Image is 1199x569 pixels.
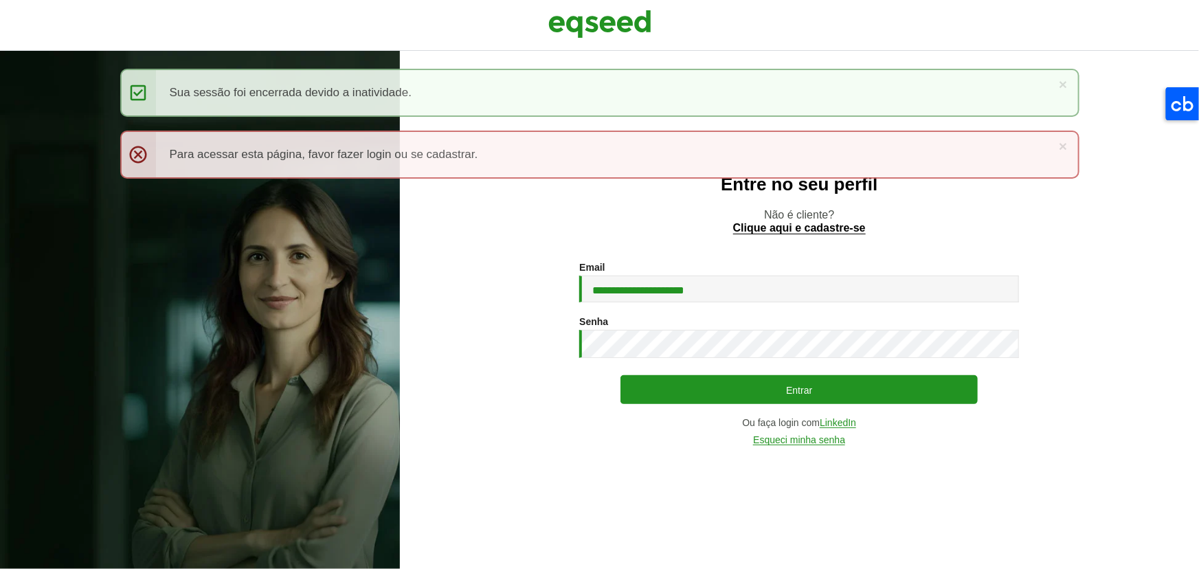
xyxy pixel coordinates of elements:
a: LinkedIn [820,418,856,428]
img: EqSeed Logo [548,7,651,41]
a: × [1059,139,1067,153]
a: Clique aqui e cadastre-se [733,223,866,234]
button: Entrar [620,375,978,404]
label: Senha [579,317,608,326]
a: × [1059,77,1067,91]
div: Sua sessão foi encerrada devido a inatividade. [120,69,1079,117]
div: Ou faça login com [579,418,1019,428]
div: Para acessar esta página, favor fazer login ou se cadastrar. [120,131,1079,179]
p: Não é cliente? [427,208,1172,234]
label: Email [579,263,605,272]
h2: Entre no seu perfil [427,175,1172,194]
a: Esqueci minha senha [753,435,845,445]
